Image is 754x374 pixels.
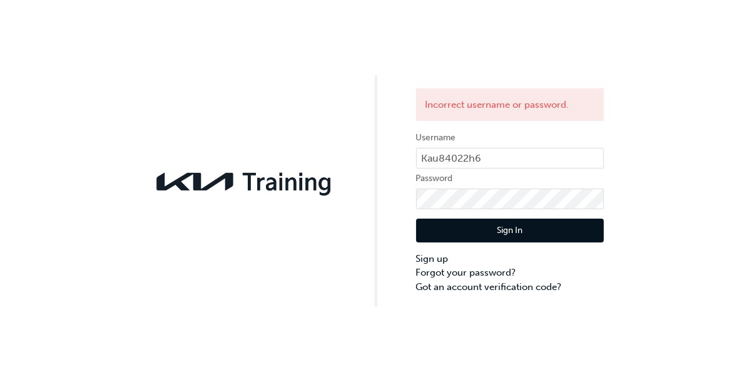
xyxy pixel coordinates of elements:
a: Got an account verification code? [416,280,604,294]
label: Username [416,130,604,145]
div: Incorrect username or password. [416,88,604,122]
input: Username [416,148,604,169]
img: kia-training [151,165,339,199]
button: Sign In [416,219,604,242]
a: Sign up [416,252,604,266]
label: Password [416,171,604,186]
a: Forgot your password? [416,266,604,280]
